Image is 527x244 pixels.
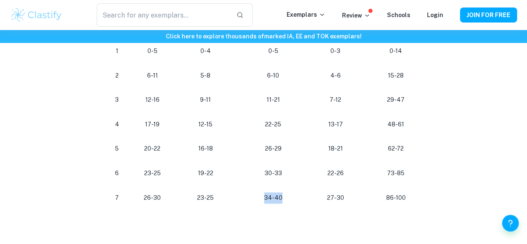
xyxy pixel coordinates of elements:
[371,143,420,154] p: 62-72
[107,119,127,130] p: 4
[247,45,300,57] p: 0-5
[177,119,234,130] p: 12-15
[107,70,127,81] p: 2
[2,32,525,41] h6: Click here to explore thousands of marked IA, EE and TOK exemplars !
[287,10,325,19] p: Exemplars
[140,143,164,154] p: 20-22
[313,70,358,81] p: 4-6
[177,45,234,57] p: 0-4
[177,70,234,81] p: 5-8
[387,12,410,18] a: Schools
[247,168,300,179] p: 30-33
[247,119,300,130] p: 22-25
[177,94,234,106] p: 9-11
[371,45,420,57] p: 0-14
[371,168,420,179] p: 73-85
[460,8,517,23] button: JOIN FOR FREE
[247,70,300,81] p: 6-10
[247,94,300,106] p: 11-21
[313,94,358,106] p: 7-12
[313,143,358,154] p: 18-21
[177,192,234,204] p: 23-25
[313,192,358,204] p: 27-30
[140,70,164,81] p: 6-11
[371,70,420,81] p: 15-28
[140,94,164,106] p: 12-16
[97,3,230,27] input: Search for any exemplars...
[177,143,234,154] p: 16-18
[107,143,127,154] p: 5
[371,119,420,130] p: 48-61
[107,192,127,204] p: 7
[313,45,358,57] p: 0-3
[313,119,358,130] p: 13-17
[247,192,300,204] p: 34-40
[313,168,358,179] p: 22-26
[342,11,370,20] p: Review
[502,215,519,231] button: Help and Feedback
[107,94,127,106] p: 3
[140,45,164,57] p: 0-5
[177,168,234,179] p: 19-22
[107,45,127,57] p: 1
[10,7,63,23] img: Clastify logo
[107,168,127,179] p: 6
[247,143,300,154] p: 26-29
[371,94,420,106] p: 29-47
[140,168,164,179] p: 23-25
[427,12,443,18] a: Login
[140,119,164,130] p: 17-19
[371,192,420,204] p: 86-100
[140,192,164,204] p: 26-30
